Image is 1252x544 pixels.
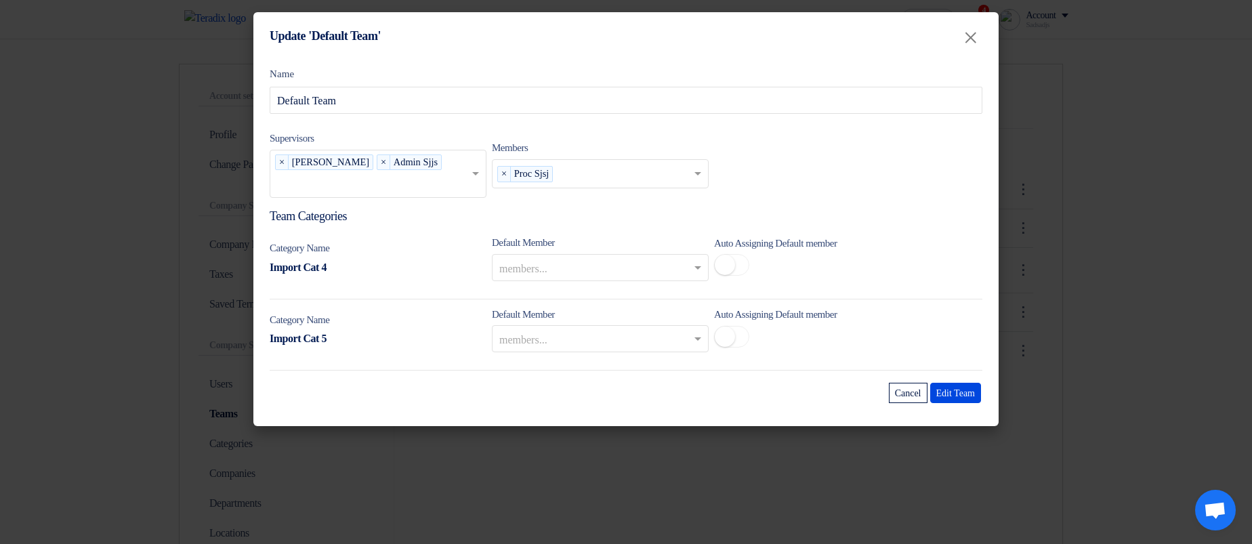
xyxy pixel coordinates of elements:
[377,155,390,170] span: ×
[714,307,837,322] label: Auto Assigning Default member
[270,28,381,43] h4: Update 'Default Team'
[270,259,486,276] div: Import Cat 4
[270,131,314,146] label: Supervisors
[889,383,927,403] button: Cancel
[963,22,978,53] span: ×
[952,22,989,49] button: Close
[276,155,289,170] span: ×
[393,155,441,170] span: Admin Sjjs
[270,331,486,347] div: Import Cat 5
[291,155,373,170] span: [PERSON_NAME]
[270,312,329,328] label: Category Name
[270,209,982,224] h4: Team Categories
[270,66,982,82] label: Name
[930,383,981,403] button: Edit Team
[492,307,555,322] label: Default Member
[270,87,982,114] input: Add your address...
[492,235,555,251] label: Default Member
[714,236,837,251] label: Auto Assigning Default member
[270,240,329,256] label: Category Name
[492,140,528,156] label: Members
[498,167,511,182] span: ×
[1195,490,1236,530] div: Open chat
[514,167,553,182] span: Proc Sjsj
